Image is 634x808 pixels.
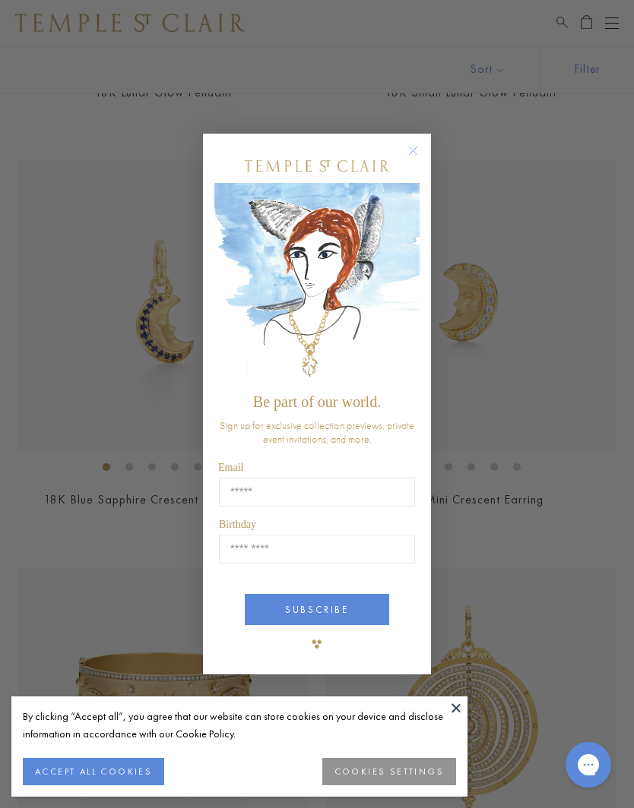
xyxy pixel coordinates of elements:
img: TSC [302,629,332,659]
span: Email [218,462,243,473]
button: COOKIES SETTINGS [322,758,456,785]
button: ACCEPT ALL COOKIES [23,758,164,785]
span: Birthday [219,519,256,530]
button: SUBSCRIBE [245,594,389,625]
input: Email [219,478,415,507]
span: Be part of our world. [253,393,381,410]
div: By clicking “Accept all”, you agree that our website can store cookies on your device and disclos... [23,708,456,743]
button: Close dialog [411,149,430,168]
iframe: Gorgias live chat messenger [558,737,619,793]
img: Temple St. Clair [245,160,389,172]
img: c4a9eb12-d91a-4d4a-8ee0-386386f4f338.jpeg [214,183,420,386]
span: Sign up for exclusive collection previews, private event invitations, and more. [220,418,414,446]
